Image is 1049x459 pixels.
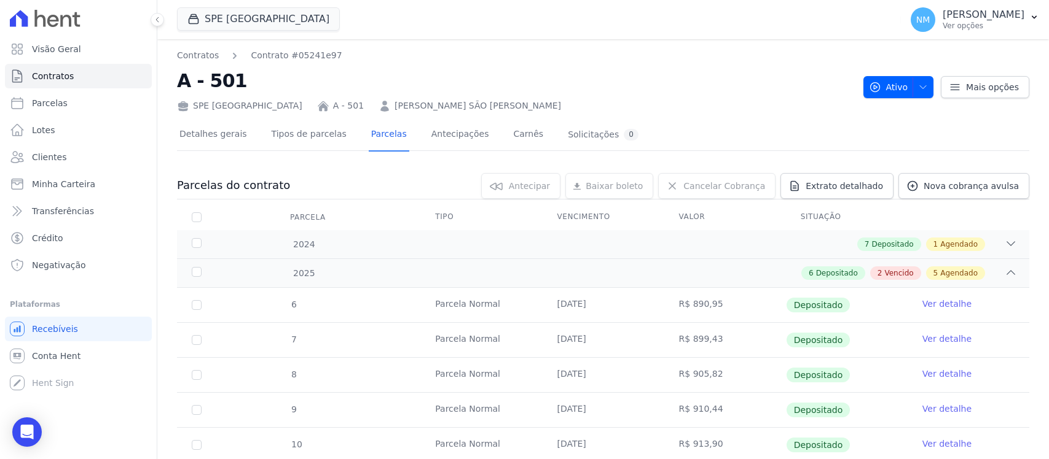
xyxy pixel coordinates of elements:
div: Parcela [275,205,340,229]
a: Solicitações0 [565,119,641,152]
span: Depositado [787,368,851,382]
span: Depositado [871,239,913,250]
span: Recebíveis [32,323,78,335]
td: Parcela Normal [420,288,542,322]
span: 8 [290,369,297,379]
span: Agendado [940,268,978,279]
input: Só é possível selecionar pagamentos em aberto [192,440,202,450]
span: 10 [290,439,302,449]
a: Ver detalhe [922,368,972,380]
div: Solicitações [568,129,638,141]
span: Contratos [32,70,74,82]
button: NM [PERSON_NAME] Ver opções [901,2,1049,37]
a: [PERSON_NAME] SÃO [PERSON_NAME] [395,99,561,112]
span: Depositado [787,438,851,452]
nav: Breadcrumb [177,49,854,62]
span: Visão Geral [32,43,81,55]
span: 7 [865,239,870,250]
a: Tipos de parcelas [269,119,349,152]
a: Visão Geral [5,37,152,61]
span: Vencido [884,268,913,279]
span: Clientes [32,151,66,163]
a: Nova cobrança avulsa [898,173,1029,199]
a: Carnês [511,119,546,152]
a: Negativação [5,253,152,277]
a: Parcelas [5,91,152,115]
a: Clientes [5,145,152,169]
nav: Breadcrumb [177,49,342,62]
input: Só é possível selecionar pagamentos em aberto [192,300,202,310]
a: Ver detalhe [922,403,972,415]
a: Contrato #05241e97 [251,49,342,62]
span: Depositado [787,333,851,347]
span: Parcelas [32,97,68,109]
th: Tipo [420,204,542,230]
span: Negativação [32,259,86,271]
td: R$ 899,43 [664,323,786,357]
td: [DATE] [542,323,664,357]
span: Nova cobrança avulsa [924,180,1019,192]
span: Depositado [787,403,851,417]
div: 0 [624,129,638,141]
a: Contratos [177,49,219,62]
span: 9 [290,404,297,414]
a: A - 501 [333,99,364,112]
a: Lotes [5,118,152,142]
span: Mais opções [966,81,1019,93]
th: Valor [664,204,786,230]
span: Conta Hent [32,350,81,362]
a: Minha Carteira [5,172,152,196]
span: Agendado [940,239,978,250]
input: Só é possível selecionar pagamentos em aberto [192,370,202,380]
td: Parcela Normal [420,323,542,357]
h2: A - 501 [177,67,854,94]
span: Depositado [787,298,851,312]
span: Crédito [32,232,63,244]
a: Conta Hent [5,344,152,368]
a: Detalhes gerais [177,119,249,152]
a: Recebíveis [5,317,152,341]
a: Ver detalhe [922,298,972,310]
td: Parcela Normal [420,358,542,392]
button: SPE [GEOGRAPHIC_DATA] [177,7,340,31]
p: Ver opções [943,21,1024,31]
span: Depositado [816,268,858,279]
th: Vencimento [542,204,664,230]
input: Só é possível selecionar pagamentos em aberto [192,405,202,415]
td: R$ 910,44 [664,393,786,427]
a: Parcelas [369,119,409,152]
a: Extrato detalhado [780,173,894,199]
td: [DATE] [542,358,664,392]
div: Plataformas [10,297,147,312]
a: Ver detalhe [922,438,972,450]
p: [PERSON_NAME] [943,9,1024,21]
td: R$ 905,82 [664,358,786,392]
a: Contratos [5,64,152,88]
span: Ativo [869,76,908,98]
span: Transferências [32,205,94,217]
button: Ativo [863,76,934,98]
h3: Parcelas do contrato [177,178,290,193]
span: 7 [290,334,297,344]
span: Lotes [32,124,55,136]
td: [DATE] [542,393,664,427]
span: Minha Carteira [32,178,95,190]
span: Extrato detalhado [806,180,883,192]
td: R$ 890,95 [664,288,786,322]
span: 6 [290,299,297,309]
span: NM [916,15,930,24]
span: 5 [933,268,938,279]
div: Open Intercom Messenger [12,417,42,447]
td: Parcela Normal [420,393,542,427]
span: 6 [809,268,814,279]
div: SPE [GEOGRAPHIC_DATA] [177,99,302,112]
a: Transferências [5,199,152,223]
span: 1 [933,239,938,250]
span: 2 [878,268,882,279]
input: Só é possível selecionar pagamentos em aberto [192,335,202,345]
td: [DATE] [542,288,664,322]
a: Crédito [5,226,152,250]
a: Ver detalhe [922,333,972,345]
th: Situação [786,204,908,230]
a: Antecipações [429,119,492,152]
